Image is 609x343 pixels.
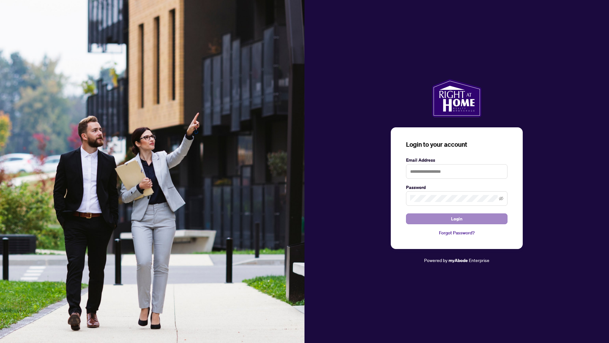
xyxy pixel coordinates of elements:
[406,157,507,164] label: Email Address
[406,140,507,149] h3: Login to your account
[406,229,507,236] a: Forgot Password?
[432,79,481,117] img: ma-logo
[469,257,489,263] span: Enterprise
[499,196,503,201] span: eye-invisible
[406,184,507,191] label: Password
[406,213,507,224] button: Login
[424,257,448,263] span: Powered by
[449,257,468,264] a: myAbode
[451,214,462,224] span: Login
